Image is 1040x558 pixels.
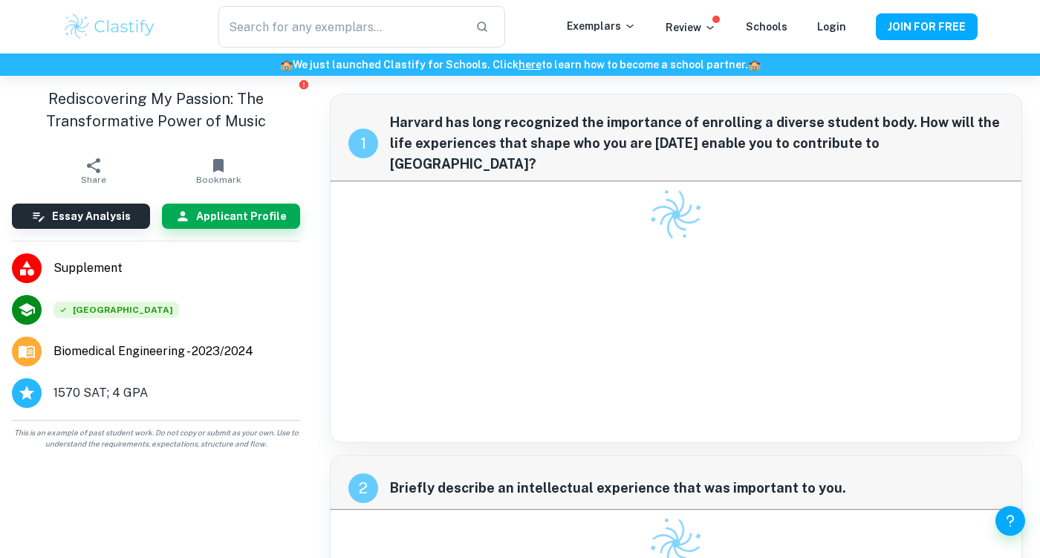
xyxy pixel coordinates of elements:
[817,21,846,33] a: Login
[748,59,761,71] span: 🏫
[298,79,309,90] button: Report issue
[53,343,253,360] span: Biomedical Engineering - 2023/2024
[53,384,148,402] span: 1570 SAT; 4 GPA
[666,19,716,36] p: Review
[12,204,150,229] button: Essay Analysis
[156,150,281,192] button: Bookmark
[876,13,978,40] button: JOIN FOR FREE
[3,56,1037,73] h6: We just launched Clastify for Schools. Click to learn how to become a school partner.
[162,204,300,229] button: Applicant Profile
[641,180,711,250] img: Clastify logo
[53,343,265,360] a: Major and Application Year
[995,506,1025,536] button: Help and Feedback
[280,59,293,71] span: 🏫
[196,208,287,224] h6: Applicant Profile
[218,6,464,48] input: Search for any exemplars...
[348,129,378,158] div: recipe
[519,59,542,71] a: here
[390,478,1004,499] span: Briefly describe an intellectual experience that was important to you.
[53,302,179,318] div: Accepted: Harvard University
[12,88,300,132] h1: Rediscovering My Passion: The Transformative Power of Music
[746,21,787,33] a: Schools
[53,259,300,277] span: Supplement
[6,427,306,450] span: This is an example of past student work. Do not copy or submit as your own. Use to understand the...
[348,473,378,503] div: recipe
[567,18,636,34] p: Exemplars
[81,175,106,185] span: Share
[52,208,131,224] h6: Essay Analysis
[62,12,157,42] img: Clastify logo
[390,112,1004,175] span: Harvard has long recognized the importance of enrolling a diverse student body. How will the life...
[53,302,179,318] span: [GEOGRAPHIC_DATA]
[196,175,241,185] span: Bookmark
[31,150,156,192] button: Share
